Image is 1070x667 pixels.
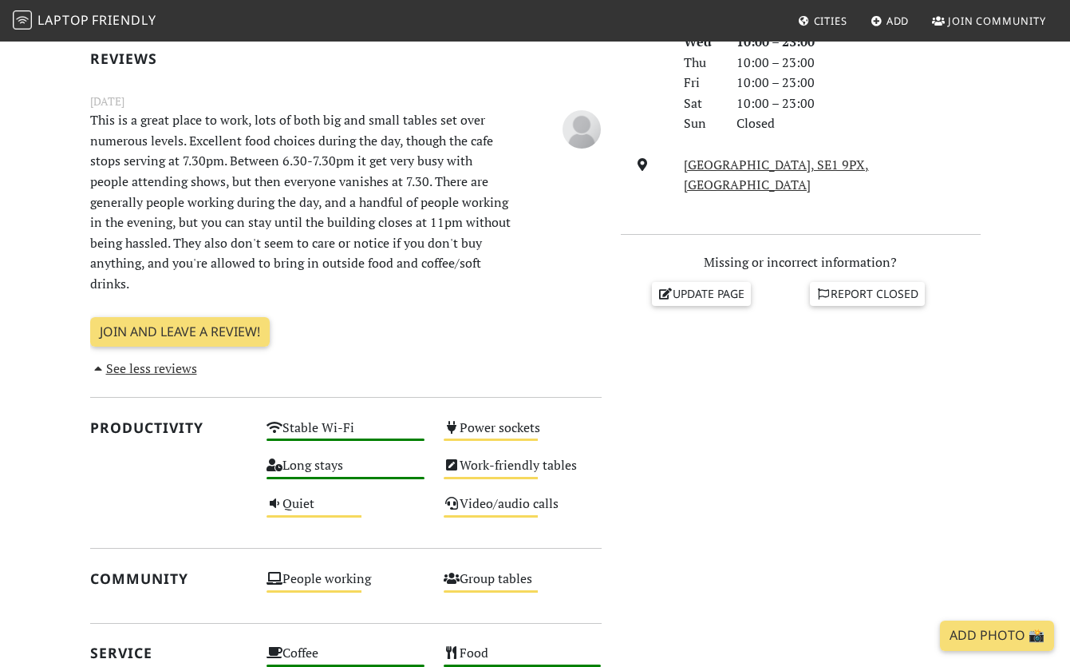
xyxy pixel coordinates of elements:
[810,282,925,306] a: Report closed
[674,93,727,114] div: Sat
[727,113,990,134] div: Closed
[90,359,197,377] a: See less reviews
[257,567,434,605] div: People working
[90,419,248,436] h2: Productivity
[434,454,611,492] div: Work-friendly tables
[92,11,156,29] span: Friendly
[90,570,248,587] h2: Community
[674,32,727,53] div: Wed
[792,6,854,35] a: Cities
[90,50,602,67] h2: Reviews
[886,14,910,28] span: Add
[674,113,727,134] div: Sun
[38,11,89,29] span: Laptop
[13,10,32,30] img: LaptopFriendly
[257,492,434,530] div: Quiet
[727,53,990,73] div: 10:00 – 23:00
[727,93,990,114] div: 10:00 – 23:00
[727,73,990,93] div: 10:00 – 23:00
[727,32,990,53] div: 10:00 – 23:00
[926,6,1052,35] a: Join Community
[257,454,434,492] div: Long stays
[81,93,611,110] small: [DATE]
[621,252,981,273] p: Missing or incorrect information?
[864,6,916,35] a: Add
[563,119,601,137] span: Anonymous
[434,492,611,530] div: Video/audio calls
[684,156,869,194] a: [GEOGRAPHIC_DATA], SE1 9PX, [GEOGRAPHIC_DATA]
[434,416,611,455] div: Power sockets
[13,7,156,35] a: LaptopFriendly LaptopFriendly
[814,14,847,28] span: Cities
[948,14,1046,28] span: Join Community
[90,317,270,347] a: Join and leave a review!
[674,73,727,93] div: Fri
[674,53,727,73] div: Thu
[434,567,611,605] div: Group tables
[90,645,248,661] h2: Service
[652,282,751,306] a: Update page
[257,416,434,455] div: Stable Wi-Fi
[81,110,523,294] p: This is a great place to work, lots of both big and small tables set over numerous levels. Excell...
[563,110,601,149] img: blank-535327c66bd565773addf3077783bbfce4b00ec00e9fd257753287c682c7fa38.png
